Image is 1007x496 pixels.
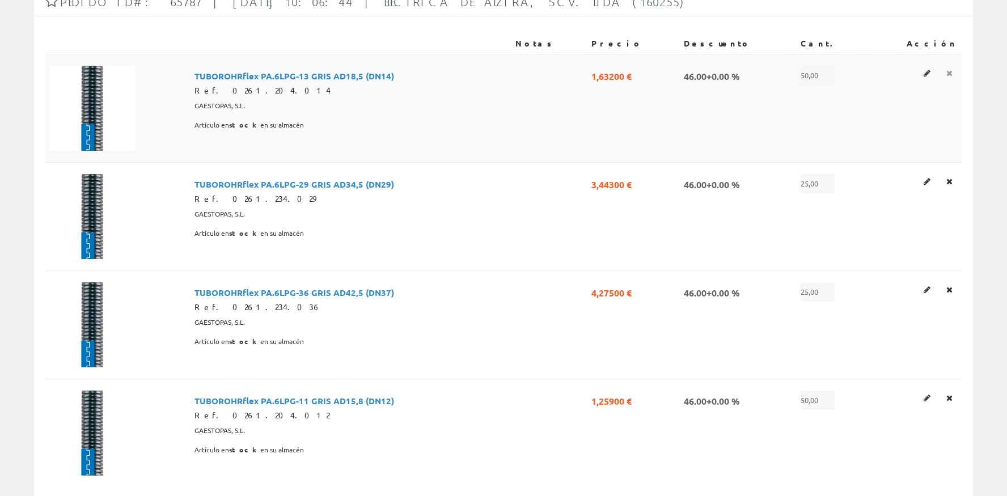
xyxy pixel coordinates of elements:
div: Ref. 0261.204.014 [194,85,506,96]
a: Eliminar [943,174,956,189]
img: Foto artículo TUBOROHRflex PA.6LPG-13 GRIS AD18,5 (DN14) (150x150) [50,66,135,151]
span: 46.00+0.00 % [684,282,740,302]
span: TUBOROHRflex PA.6LPG-11 GRIS AD15,8 (DN12) [194,391,394,410]
img: Foto artículo TUBOROHRflex PA.6LPG-29 GRIS AD34,5 (DN29) (150x150) [50,174,135,259]
a: Editar [920,174,934,189]
span: Artículo en en su almacén [194,332,304,351]
span: 46.00+0.00 % [684,391,740,410]
span: 4,27500 € [591,282,632,302]
span: 25,00 [801,282,835,302]
a: Editar [920,66,934,80]
th: Precio [587,33,679,54]
th: Descuento [679,33,796,54]
th: Acción [870,33,962,54]
div: Ref. 0261.204.012 [194,410,506,421]
a: Editar [920,391,934,405]
div: Ref. 0261.234.036 [194,302,506,313]
div: Ref. 0261.234.029 [194,193,506,205]
b: stock [229,120,260,129]
span: GAESTOPAS, S.L. [194,96,245,116]
a: Eliminar [943,391,956,405]
span: 46.00+0.00 % [684,174,740,193]
span: 50,00 [801,391,835,410]
span: 1,25900 € [591,391,632,410]
span: Artículo en en su almacén [194,440,304,460]
span: GAESTOPAS, S.L. [194,205,245,224]
span: 25,00 [801,174,835,193]
b: stock [229,228,260,238]
span: 1,63200 € [591,66,632,85]
th: Cant. [796,33,870,54]
img: Foto artículo TUBOROHRflex PA.6LPG-11 GRIS AD15,8 (DN12) (150x150) [50,391,135,476]
a: Editar [920,282,934,297]
b: stock [229,445,260,454]
span: TUBOROHRflex PA.6LPG-36 GRIS AD42,5 (DN37) [194,282,394,302]
span: 3,44300 € [591,174,632,193]
span: GAESTOPAS, S.L. [194,313,245,332]
a: Eliminar [943,282,956,297]
span: TUBOROHRflex PA.6LPG-29 GRIS AD34,5 (DN29) [194,174,394,193]
span: Artículo en en su almacén [194,224,304,243]
b: stock [229,337,260,346]
span: Artículo en en su almacén [194,116,304,135]
th: Notas [511,33,587,54]
span: 46.00+0.00 % [684,66,740,85]
span: GAESTOPAS, S.L. [194,421,245,440]
span: TUBOROHRflex PA.6LPG-13 GRIS AD18,5 (DN14) [194,66,394,85]
span: 50,00 [801,66,835,85]
a: Eliminar [943,66,956,80]
img: Foto artículo TUBOROHRflex PA.6LPG-36 GRIS AD42,5 (DN37) (150x150) [50,282,135,367]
